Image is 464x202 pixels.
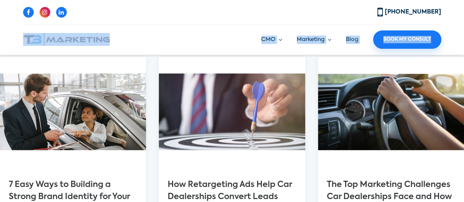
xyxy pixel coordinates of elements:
[297,36,331,44] a: Marketing
[346,37,358,42] a: Blog
[23,33,110,46] img: T3 Marketing
[377,9,441,15] a: [PHONE_NUMBER]
[261,36,282,44] a: CMO
[168,180,292,201] a: How Retargeting Ads Help Car Dealerships Convert Leads
[373,30,441,49] a: Book My Consult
